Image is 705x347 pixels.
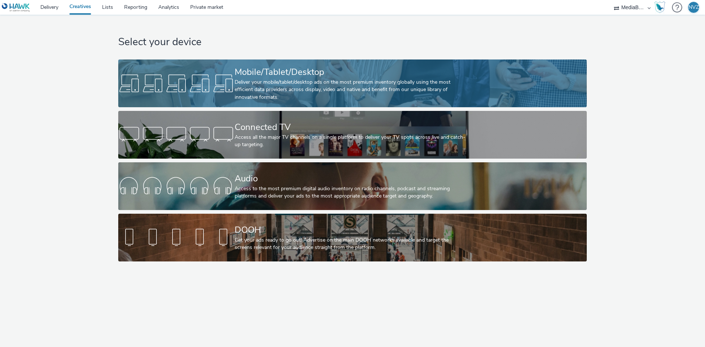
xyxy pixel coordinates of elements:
[235,121,467,134] div: Connected TV
[235,172,467,185] div: Audio
[654,1,668,13] a: Hawk Academy
[654,1,665,13] img: Hawk Academy
[235,79,467,101] div: Deliver your mobile/tablet/desktop ads on the most premium inventory globally using the most effi...
[118,59,586,107] a: Mobile/Tablet/DesktopDeliver your mobile/tablet/desktop ads on the most premium inventory globall...
[235,66,467,79] div: Mobile/Tablet/Desktop
[235,224,467,236] div: DOOH
[118,162,586,210] a: AudioAccess to the most premium digital audio inventory on radio channels, podcast and streaming ...
[688,2,699,13] div: NVZ
[118,214,586,261] a: DOOHGet your ads ready to go out! Advertise on the main DOOH networks available and target the sc...
[235,236,467,252] div: Get your ads ready to go out! Advertise on the main DOOH networks available and target the screen...
[118,111,586,159] a: Connected TVAccess all the major TV channels on a single platform to deliver your TV spots across...
[118,35,586,49] h1: Select your device
[235,134,467,149] div: Access all the major TV channels on a single platform to deliver your TV spots across live and ca...
[235,185,467,200] div: Access to the most premium digital audio inventory on radio channels, podcast and streaming platf...
[2,3,30,12] img: undefined Logo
